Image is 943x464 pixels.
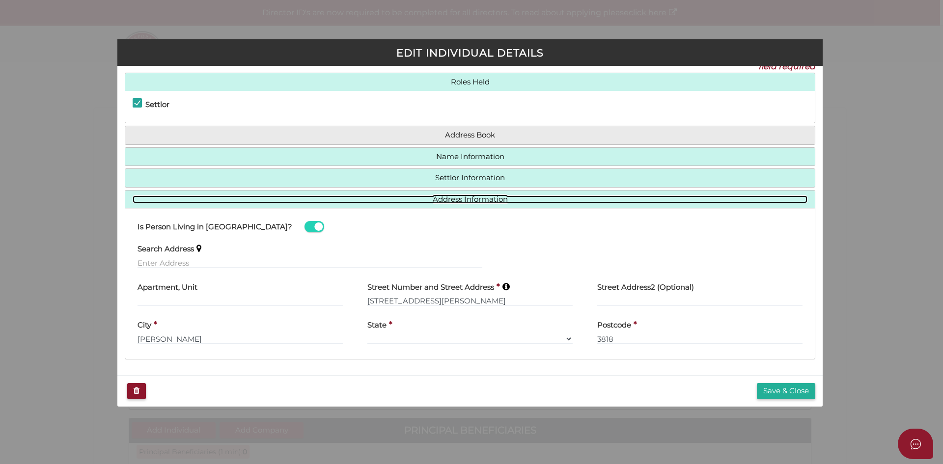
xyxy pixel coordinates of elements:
input: Enter Australian Address [367,296,573,306]
h4: Is Person Living in [GEOGRAPHIC_DATA]? [138,223,292,231]
h4: Street Address2 (Optional) [597,283,694,292]
i: Keep typing in your address(including suburb) until it appears [502,282,510,291]
h4: Apartment, Unit [138,283,197,292]
h4: City [138,321,151,329]
button: Save & Close [757,383,815,399]
h4: Street Number and Street Address [367,283,494,292]
h4: State [367,321,387,329]
h4: Search Address [138,245,194,253]
button: Open asap [898,429,933,459]
a: Settlor Information [133,174,807,182]
input: Enter Address [138,257,482,268]
h4: Postcode [597,321,631,329]
i: Keep typing in your address(including suburb) until it appears [196,244,201,252]
a: Address Information [133,195,807,204]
